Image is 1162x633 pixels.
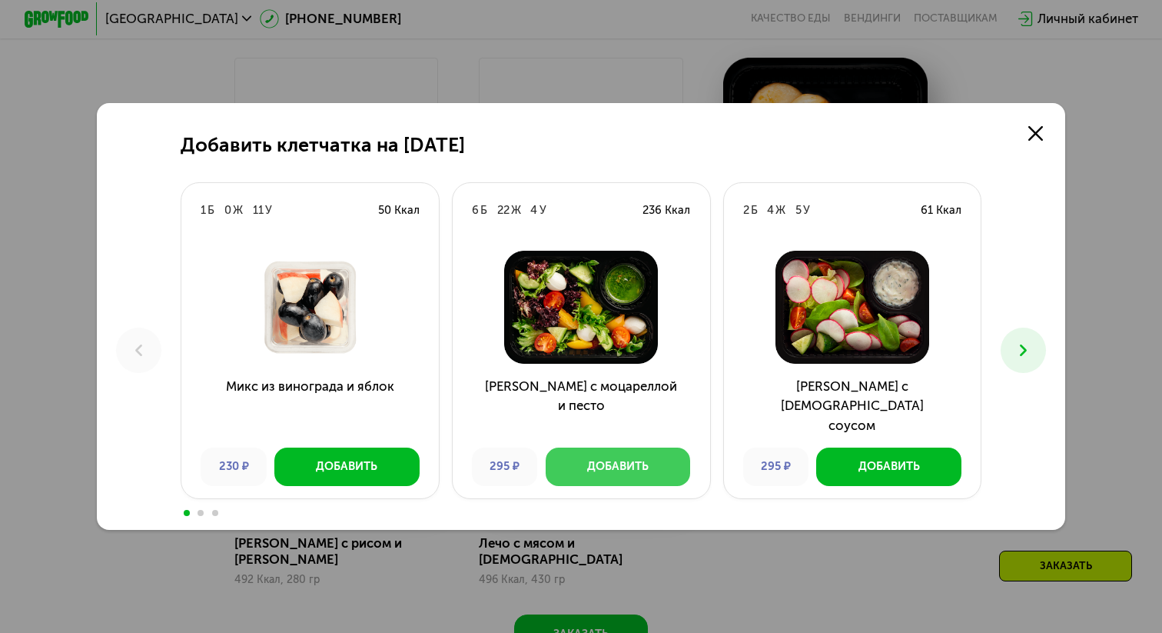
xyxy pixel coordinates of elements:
[466,251,697,364] img: Салат с моцареллой и песто
[530,202,537,218] div: 4
[201,448,266,486] div: 230 ₽
[472,448,537,486] div: 295 ₽
[181,134,465,156] h2: Добавить клетчатка на [DATE]
[497,202,510,218] div: 22
[743,202,749,218] div: 2
[378,202,420,218] div: 50 Ккал
[921,202,961,218] div: 61 Ккал
[539,202,546,218] div: У
[816,448,961,486] button: Добавить
[775,202,785,218] div: Ж
[274,448,420,486] button: Добавить
[736,251,968,364] img: Салат с греческим соусом
[767,202,774,218] div: 4
[587,458,649,475] div: Добавить
[724,377,981,435] h3: [PERSON_NAME] с [DEMOGRAPHIC_DATA] соусом
[181,377,439,435] h3: Микс из винограда и яблок
[233,202,243,218] div: Ж
[472,202,479,218] div: 6
[224,202,231,218] div: 0
[511,202,521,218] div: Ж
[265,202,272,218] div: У
[795,202,802,218] div: 5
[201,202,206,218] div: 1
[642,202,690,218] div: 236 Ккал
[858,458,920,475] div: Добавить
[316,458,377,475] div: Добавить
[546,448,691,486] button: Добавить
[751,202,758,218] div: Б
[480,202,487,218] div: Б
[194,251,426,364] img: Микс из винограда и яблок
[743,448,808,486] div: 295 ₽
[453,377,710,435] h3: [PERSON_NAME] с моцареллой и песто
[207,202,214,218] div: Б
[803,202,810,218] div: У
[253,202,264,218] div: 11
